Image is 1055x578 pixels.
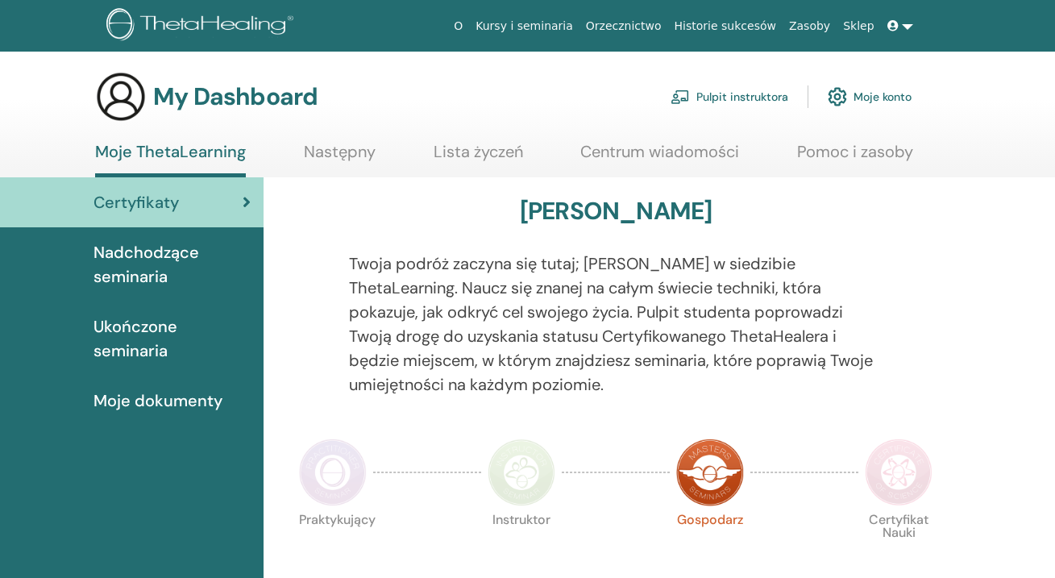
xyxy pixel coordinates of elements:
[671,79,788,114] a: Pulpit instruktora
[304,142,376,173] a: Następny
[95,142,246,177] a: Moje ThetaLearning
[95,71,147,123] img: generic-user-icon.jpg
[676,439,744,506] img: Master
[837,11,880,41] a: Sklep
[299,439,367,506] img: Practitioner
[488,439,555,506] img: Instructor
[434,142,523,173] a: Lista życzeń
[447,11,469,41] a: O
[153,82,318,111] h3: My Dashboard
[93,190,179,214] span: Certyfikaty
[93,389,222,413] span: Moje dokumenty
[469,11,579,41] a: Kursy i seminaria
[580,142,739,173] a: Centrum wiadomości
[671,89,690,104] img: chalkboard-teacher.svg
[579,11,668,41] a: Orzecznictwo
[828,79,912,114] a: Moje konto
[520,197,712,226] h3: [PERSON_NAME]
[865,439,932,506] img: Certificate of Science
[828,83,847,110] img: cog.svg
[106,8,299,44] img: logo.png
[668,11,783,41] a: Historie sukcesów
[93,240,251,289] span: Nadchodzące seminaria
[93,314,251,363] span: Ukończone seminaria
[349,252,883,397] p: Twoja podróż zaczyna się tutaj; [PERSON_NAME] w siedzibie ThetaLearning. Naucz się znanej na cały...
[797,142,913,173] a: Pomoc i zasoby
[783,11,837,41] a: Zasoby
